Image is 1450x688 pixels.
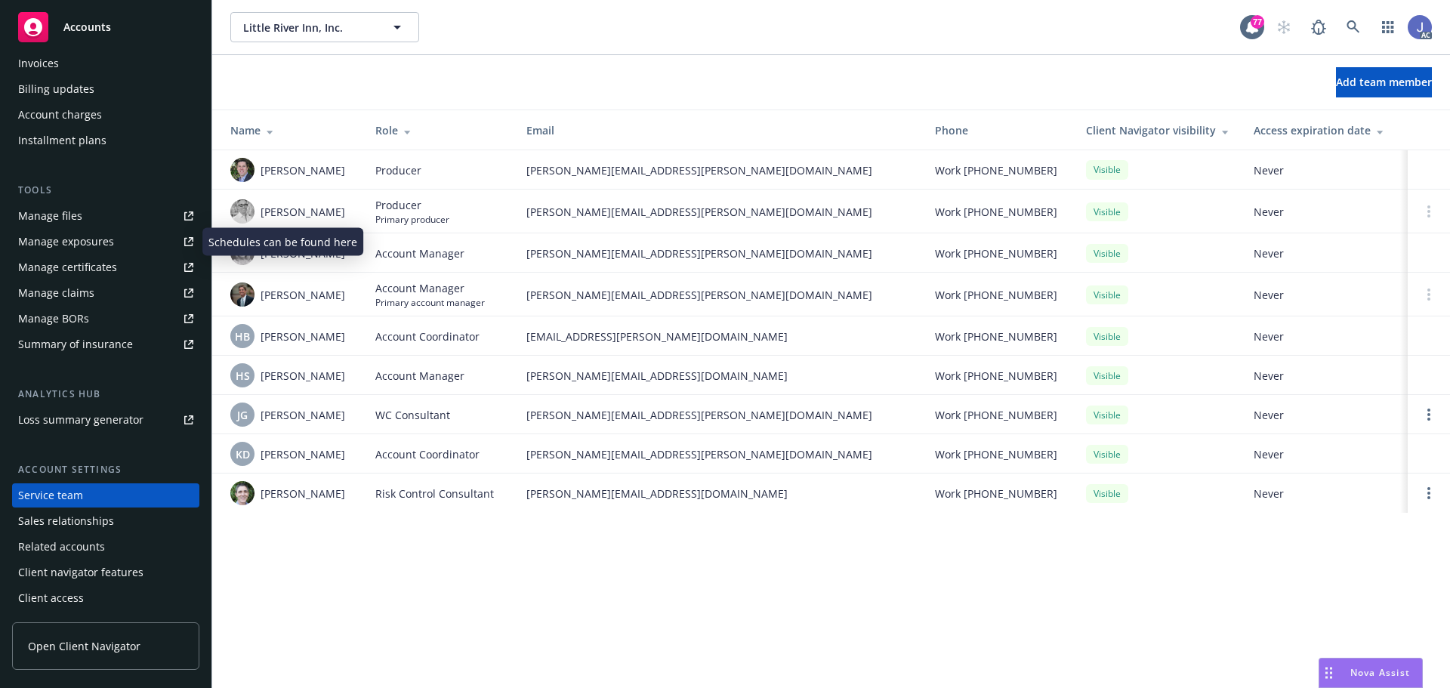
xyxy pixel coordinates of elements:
[261,329,345,344] span: [PERSON_NAME]
[526,162,911,178] span: [PERSON_NAME][EMAIL_ADDRESS][PERSON_NAME][DOMAIN_NAME]
[375,296,485,309] span: Primary account manager
[526,287,911,303] span: [PERSON_NAME][EMAIL_ADDRESS][PERSON_NAME][DOMAIN_NAME]
[1319,659,1338,687] div: Drag to move
[1254,122,1396,138] div: Access expiration date
[375,245,464,261] span: Account Manager
[236,446,250,462] span: KD
[1319,658,1423,688] button: Nova Assist
[18,204,82,228] div: Manage files
[12,204,199,228] a: Manage files
[1338,12,1368,42] a: Search
[526,204,911,220] span: [PERSON_NAME][EMAIL_ADDRESS][PERSON_NAME][DOMAIN_NAME]
[18,560,143,585] div: Client navigator features
[1086,327,1128,346] div: Visible
[1086,202,1128,221] div: Visible
[1086,366,1128,385] div: Visible
[230,158,255,182] img: photo
[1086,285,1128,304] div: Visible
[12,462,199,477] div: Account settings
[18,307,89,331] div: Manage BORs
[12,230,199,254] a: Manage exposures
[375,280,485,296] span: Account Manager
[1408,15,1432,39] img: photo
[1254,287,1396,303] span: Never
[18,103,102,127] div: Account charges
[18,332,133,356] div: Summary of insurance
[1254,162,1396,178] span: Never
[1254,368,1396,384] span: Never
[375,368,464,384] span: Account Manager
[230,12,419,42] button: Little River Inn, Inc.
[1254,486,1396,501] span: Never
[18,586,84,610] div: Client access
[12,586,199,610] a: Client access
[12,307,199,331] a: Manage BORs
[935,446,1057,462] span: Work [PHONE_NUMBER]
[1086,160,1128,179] div: Visible
[935,245,1057,261] span: Work [PHONE_NUMBER]
[1420,406,1438,424] a: Open options
[1420,484,1438,502] a: Open options
[237,407,248,423] span: JG
[1086,406,1128,424] div: Visible
[236,368,250,384] span: HS
[1336,75,1432,89] span: Add team member
[1086,122,1229,138] div: Client Navigator visibility
[12,6,199,48] a: Accounts
[12,281,199,305] a: Manage claims
[261,204,345,220] span: [PERSON_NAME]
[261,287,345,303] span: [PERSON_NAME]
[235,329,250,344] span: HB
[375,162,421,178] span: Producer
[12,183,199,198] div: Tools
[18,483,83,508] div: Service team
[375,486,494,501] span: Risk Control Consultant
[12,509,199,533] a: Sales relationships
[526,407,911,423] span: [PERSON_NAME][EMAIL_ADDRESS][PERSON_NAME][DOMAIN_NAME]
[18,77,94,101] div: Billing updates
[935,287,1057,303] span: Work [PHONE_NUMBER]
[375,213,449,226] span: Primary producer
[1086,445,1128,464] div: Visible
[1350,666,1410,679] span: Nova Assist
[12,77,199,101] a: Billing updates
[375,329,480,344] span: Account Coordinator
[526,245,911,261] span: [PERSON_NAME][EMAIL_ADDRESS][PERSON_NAME][DOMAIN_NAME]
[18,128,106,153] div: Installment plans
[18,255,117,279] div: Manage certificates
[261,446,345,462] span: [PERSON_NAME]
[63,21,111,33] span: Accounts
[261,407,345,423] span: [PERSON_NAME]
[375,197,449,213] span: Producer
[1254,245,1396,261] span: Never
[1373,12,1403,42] a: Switch app
[230,282,255,307] img: photo
[12,51,199,76] a: Invoices
[935,162,1057,178] span: Work [PHONE_NUMBER]
[1336,67,1432,97] button: Add team member
[230,122,351,138] div: Name
[526,368,911,384] span: [PERSON_NAME][EMAIL_ADDRESS][DOMAIN_NAME]
[12,408,199,432] a: Loss summary generator
[230,199,255,224] img: photo
[18,281,94,305] div: Manage claims
[243,20,374,35] span: Little River Inn, Inc.
[935,486,1057,501] span: Work [PHONE_NUMBER]
[12,332,199,356] a: Summary of insurance
[526,486,911,501] span: [PERSON_NAME][EMAIL_ADDRESS][DOMAIN_NAME]
[261,368,345,384] span: [PERSON_NAME]
[935,368,1057,384] span: Work [PHONE_NUMBER]
[12,103,199,127] a: Account charges
[12,255,199,279] a: Manage certificates
[935,329,1057,344] span: Work [PHONE_NUMBER]
[12,387,199,402] div: Analytics hub
[526,122,911,138] div: Email
[1254,407,1396,423] span: Never
[935,407,1057,423] span: Work [PHONE_NUMBER]
[1086,484,1128,503] div: Visible
[261,486,345,501] span: [PERSON_NAME]
[261,162,345,178] span: [PERSON_NAME]
[375,122,502,138] div: Role
[18,535,105,559] div: Related accounts
[18,230,114,254] div: Manage exposures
